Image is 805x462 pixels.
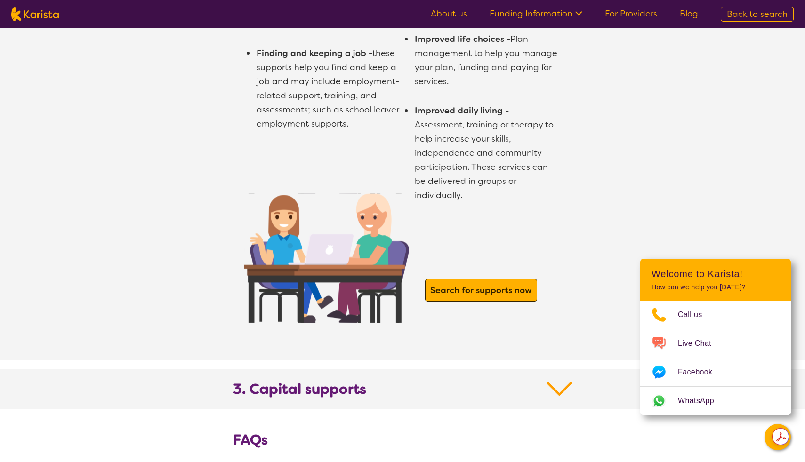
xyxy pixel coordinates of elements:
[640,301,791,415] ul: Choose channel
[415,105,509,116] b: Improved daily living -
[640,259,791,415] div: Channel Menu
[414,104,558,202] li: Assessment, training or therapy to help increase your skills, independence and community particip...
[256,46,400,131] li: these supports help you find and keep a job and may include employment-related support, training,...
[430,285,532,296] b: Search for supports now
[415,33,510,45] b: Improved life choices -
[11,7,59,21] img: Karista logo
[652,268,780,279] h2: Welcome to Karista!
[414,32,558,88] li: Plan management to help you manage your plan, funding and paying for services.
[233,430,268,449] b: FAQs
[678,365,724,379] span: Facebook
[490,8,582,19] a: Funding Information
[244,193,409,323] img: NDIS Support Coordination
[605,8,657,19] a: For Providers
[652,283,780,291] p: How can we help you [DATE]?
[233,381,366,398] b: 3. Capital supports
[765,424,791,450] button: Channel Menu
[428,282,534,299] a: Search for supports now
[727,8,788,20] span: Back to search
[678,394,725,408] span: WhatsApp
[640,387,791,415] a: Web link opens in a new tab.
[680,8,698,19] a: Blog
[431,8,467,19] a: About us
[257,48,372,59] b: Finding and keeping a job -
[547,381,572,398] img: Down Arrow
[721,7,794,22] a: Back to search
[678,336,723,350] span: Live Chat
[678,308,714,322] span: Call us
